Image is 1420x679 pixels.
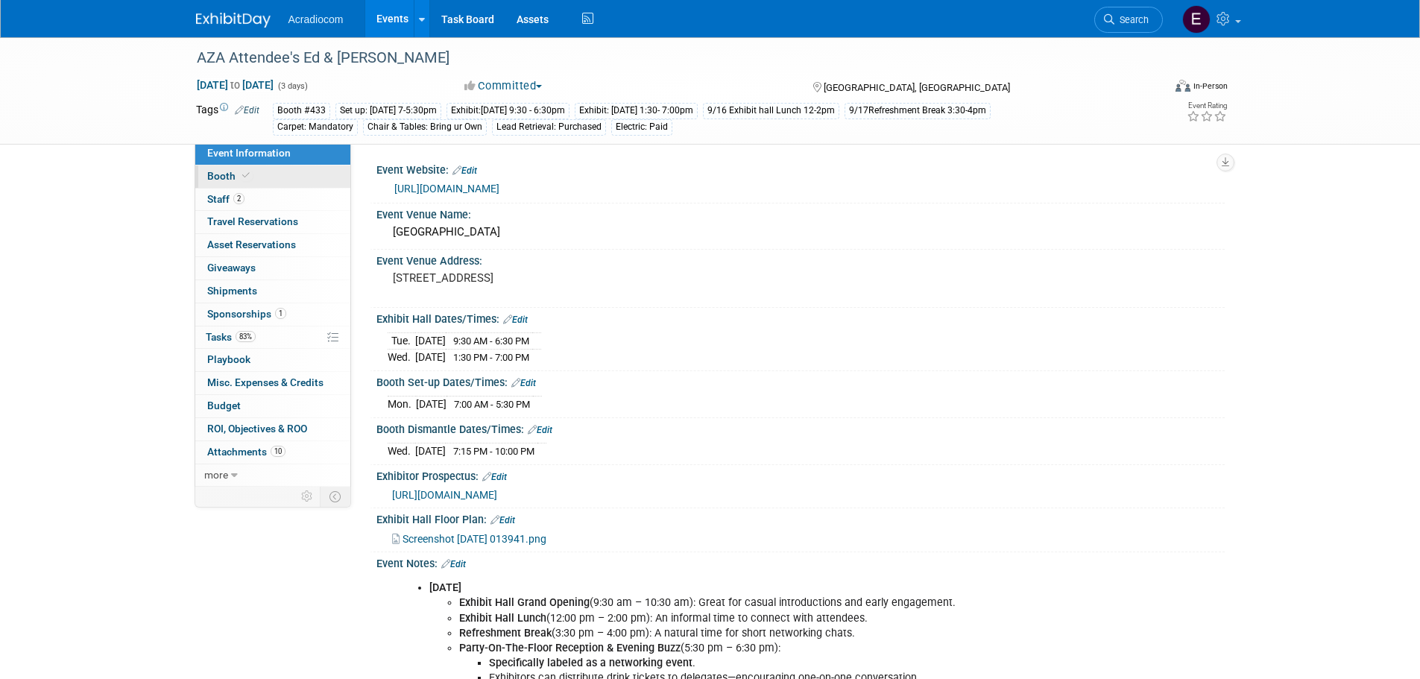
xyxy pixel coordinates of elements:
[192,45,1140,72] div: AZA Attendee's Ed & [PERSON_NAME]
[320,487,350,506] td: Toggle Event Tabs
[459,596,1052,610] li: (9:30 am – 10:30 am): Great for casual introductions and early engagement.
[429,581,461,594] b: [DATE]
[459,596,590,609] b: Exhibit Hall Grand Opening
[207,423,307,435] span: ROI, Objectives & ROO
[392,533,546,545] a: Screenshot [DATE] 013941.png
[207,399,241,411] span: Budget
[376,552,1225,572] div: Event Notes:
[376,308,1225,327] div: Exhibit Hall Dates/Times:
[195,303,350,326] a: Sponsorships1
[453,446,534,457] span: 7:15 PM - 10:00 PM
[376,508,1225,528] div: Exhibit Hall Floor Plan:
[196,78,274,92] span: [DATE] [DATE]
[376,465,1225,484] div: Exhibitor Prospectus:
[206,331,256,343] span: Tasks
[845,103,991,119] div: 9/17Refreshment Break 3:30-4pm
[376,250,1225,268] div: Event Venue Address:
[1182,5,1211,34] img: Elizabeth Martinez
[195,280,350,303] a: Shipments
[277,81,308,91] span: (3 days)
[195,464,350,487] a: more
[489,656,1052,671] li: .
[207,147,291,159] span: Event Information
[195,349,350,371] a: Playbook
[415,443,446,459] td: [DATE]
[459,612,546,625] b: Exhibit Hall Lunch
[236,331,256,342] span: 83%
[228,79,242,91] span: to
[335,103,441,119] div: Set up: [DATE] 7-5:30pm
[446,103,569,119] div: Exhibit:[DATE] 9:30 - 6:30pm
[195,326,350,349] a: Tasks83%
[207,376,324,388] span: Misc. Expenses & Credits
[195,142,350,165] a: Event Information
[1094,7,1163,33] a: Search
[207,170,253,182] span: Booth
[376,418,1225,438] div: Booth Dismantle Dates/Times:
[703,103,839,119] div: 9/16 Exhibit hall Lunch 12-2pm
[575,103,698,119] div: Exhibit: [DATE] 1:30- 7:00pm
[195,395,350,417] a: Budget
[415,333,446,350] td: [DATE]
[459,627,552,639] b: Refreshment Break
[1075,78,1228,100] div: Event Format
[611,119,672,135] div: Electric: Paid
[1114,14,1149,25] span: Search
[195,257,350,280] a: Giveaways
[528,425,552,435] a: Edit
[453,352,529,363] span: 1:30 PM - 7:00 PM
[195,165,350,188] a: Booth
[482,472,507,482] a: Edit
[207,193,244,205] span: Staff
[235,105,259,116] a: Edit
[388,443,415,459] td: Wed.
[452,165,477,176] a: Edit
[207,353,250,365] span: Playbook
[195,211,350,233] a: Travel Reservations
[388,397,416,412] td: Mon.
[394,183,499,195] a: [URL][DOMAIN_NAME]
[403,533,546,545] span: Screenshot [DATE] 013941.png
[207,446,285,458] span: Attachments
[275,308,286,319] span: 1
[490,515,515,525] a: Edit
[195,372,350,394] a: Misc. Expenses & Credits
[288,13,344,25] span: Acradiocom
[242,171,250,180] i: Booth reservation complete
[195,234,350,256] a: Asset Reservations
[273,119,358,135] div: Carpet: Mandatory
[824,82,1010,93] span: [GEOGRAPHIC_DATA], [GEOGRAPHIC_DATA]
[416,397,446,412] td: [DATE]
[459,78,548,94] button: Committed
[195,441,350,464] a: Attachments10
[376,159,1225,178] div: Event Website:
[388,221,1214,244] div: [GEOGRAPHIC_DATA]
[1187,102,1227,110] div: Event Rating
[376,203,1225,222] div: Event Venue Name:
[459,626,1052,641] li: (3:30 pm – 4:00 pm): A natural time for short networking chats.
[196,102,259,136] td: Tags
[207,285,257,297] span: Shipments
[441,559,466,569] a: Edit
[195,418,350,440] a: ROI, Objectives & ROO
[195,189,350,211] a: Staff2
[503,315,528,325] a: Edit
[454,399,530,410] span: 7:00 AM - 5:30 PM
[453,335,529,347] span: 9:30 AM - 6:30 PM
[204,469,228,481] span: more
[511,378,536,388] a: Edit
[271,446,285,457] span: 10
[388,350,415,365] td: Wed.
[363,119,487,135] div: Chair & Tables: Bring ur Own
[392,489,497,501] a: [URL][DOMAIN_NAME]
[376,371,1225,391] div: Booth Set-up Dates/Times:
[233,193,244,204] span: 2
[196,13,271,28] img: ExhibitDay
[207,239,296,250] span: Asset Reservations
[207,215,298,227] span: Travel Reservations
[207,262,256,274] span: Giveaways
[388,333,415,350] td: Tue.
[492,119,606,135] div: Lead Retrieval: Purchased
[1193,80,1228,92] div: In-Person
